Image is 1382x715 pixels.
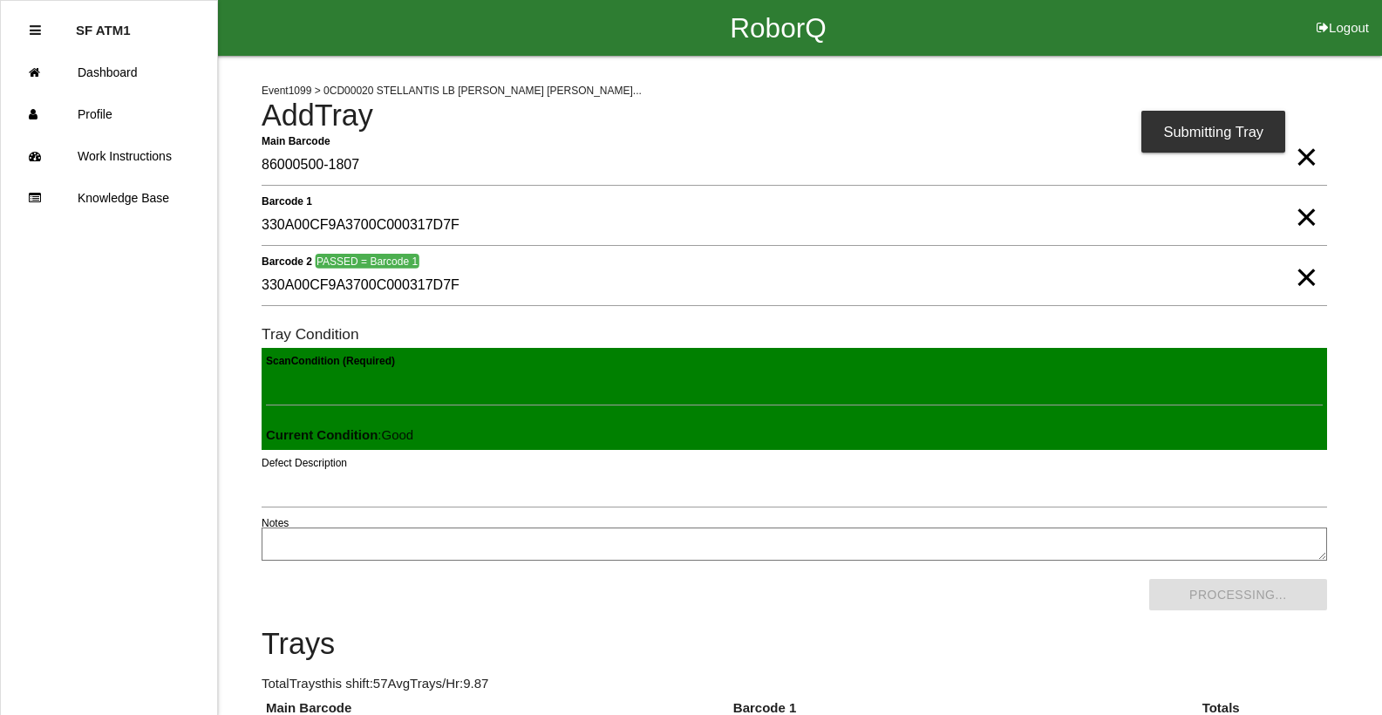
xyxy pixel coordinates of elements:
span: Clear Input [1295,182,1317,217]
a: Knowledge Base [1,177,217,219]
label: Notes [262,515,289,531]
b: Barcode 2 [262,255,312,267]
label: Defect Description [262,455,347,471]
div: Close [30,10,41,51]
p: SF ATM1 [76,10,131,37]
b: Scan Condition (Required) [266,355,395,367]
input: Required [262,146,1327,186]
b: Current Condition [266,427,378,442]
h6: Tray Condition [262,326,1327,343]
span: PASSED = Barcode 1 [315,254,419,269]
h4: Add Tray [262,99,1327,133]
a: Dashboard [1,51,217,93]
span: Clear Input [1295,122,1317,157]
p: Total Trays this shift: 57 Avg Trays /Hr: 9.87 [262,674,1327,694]
span: Clear Input [1295,242,1317,277]
div: Submitting Tray [1141,111,1285,153]
span: : Good [266,427,413,442]
span: Event 1099 > 0CD00020 STELLANTIS LB [PERSON_NAME] [PERSON_NAME]... [262,85,642,97]
h4: Trays [262,628,1327,661]
b: Main Barcode [262,134,330,146]
a: Work Instructions [1,135,217,177]
a: Profile [1,93,217,135]
b: Barcode 1 [262,194,312,207]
